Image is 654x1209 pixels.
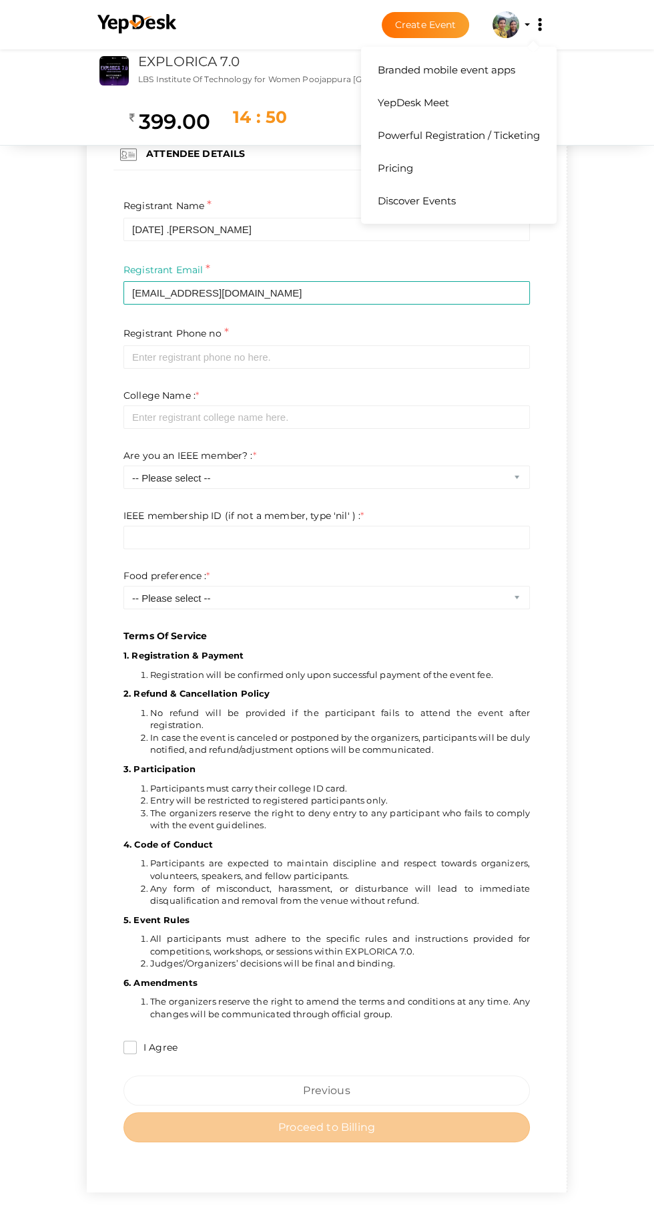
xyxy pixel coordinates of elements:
li: Any form of misconduct, harassment, or disturbance will lead to immediate disqualification and re... [150,882,530,907]
li: Registration will be confirmed only upon successful payment of the event fee. [150,669,530,681]
b: 2. Refund & Cancellation Policy [123,688,270,699]
li: All participants must adhere to the specific rules and instructions provided for competitions, wo... [150,932,530,957]
a: Branded mobile event apps [371,53,547,86]
label: I Agree [137,1041,178,1055]
label: ATTENDEE DETAILS [146,147,245,160]
b: 6. Amendments [123,977,198,988]
button: Branded mobile event apps YepDesk Meet Powerful Registration / Ticketing Pricing Discover Events [523,11,557,39]
button: Previous [123,1075,530,1105]
b: 1. Registration & Payment [123,650,244,661]
b: 5. Event Rules [123,914,190,925]
a: Powerful Registration / Ticketing [371,119,547,152]
a: YepDesk Meet [371,86,547,119]
img: ACg8ocJUgrphYe6B-Dj-KqA5TDKIq3hNN6nB9FHTo-z4hFgTSXIhYA0v=s100 [493,11,519,38]
span: 14 : 50 [233,107,287,127]
li: In case the event is canceled or postponed by the organizers, participants will be duly notified,... [150,731,530,756]
img: id-card.png [120,146,137,163]
li: Participants are expected to maintain discipline and respect towards organizers, volunteers, spea... [150,857,530,882]
li: The organizers reserve the right to amend the terms and conditions at any time. Any changes will ... [150,995,530,1020]
li: Participants must carry their college ID card. [150,782,530,795]
li: The organizers reserve the right to deny entry to any participant who fails to comply with the ev... [150,807,530,832]
a: Pricing [371,152,547,184]
h2: 399.00 [129,108,210,135]
b: 3. Participation [123,763,196,774]
b: 4. Code of Conduct [123,839,214,850]
span: Proceed to Billing [278,1121,375,1134]
p: LBS Institute Of Technology for Women Poojappura [GEOGRAPHIC_DATA], [GEOGRAPHIC_DATA] - [GEOGRAPH... [138,73,465,85]
button: Create Event [382,12,470,38]
span: Entry will be restricted to registered participants only. [150,795,388,806]
button: Proceed to Billing [123,1112,530,1142]
a: EXPLORICA 7.0 [138,53,240,69]
p: Terms Of Service [123,210,530,643]
li: No refund will be provided if the participant fails to attend the event after registration. [150,707,530,731]
span: Judges’/Organizers’ decisions will be final and binding. [150,958,395,969]
a: Discover Events [371,184,547,217]
img: DWJQ7IGG_small.jpeg [99,56,129,85]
